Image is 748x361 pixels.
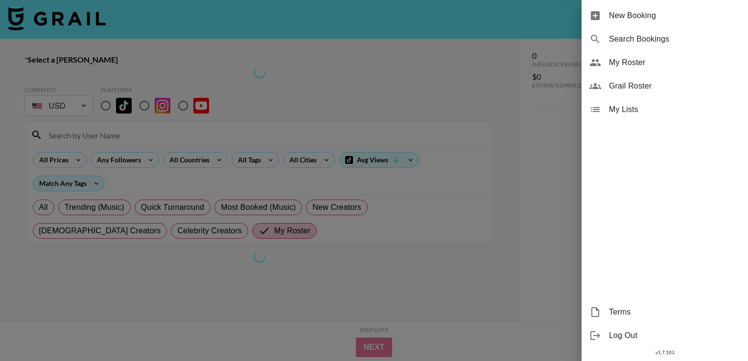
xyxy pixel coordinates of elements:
[609,10,740,22] span: New Booking
[609,57,740,68] span: My Roster
[582,98,748,121] div: My Lists
[609,306,740,318] span: Terms
[582,324,748,347] div: Log Out
[582,300,748,324] div: Terms
[609,33,740,45] span: Search Bookings
[582,4,748,27] div: New Booking
[609,330,740,341] span: Log Out
[582,347,748,358] div: v 1.7.103
[609,80,740,92] span: Grail Roster
[582,51,748,74] div: My Roster
[582,27,748,51] div: Search Bookings
[609,104,740,115] span: My Lists
[582,74,748,98] div: Grail Roster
